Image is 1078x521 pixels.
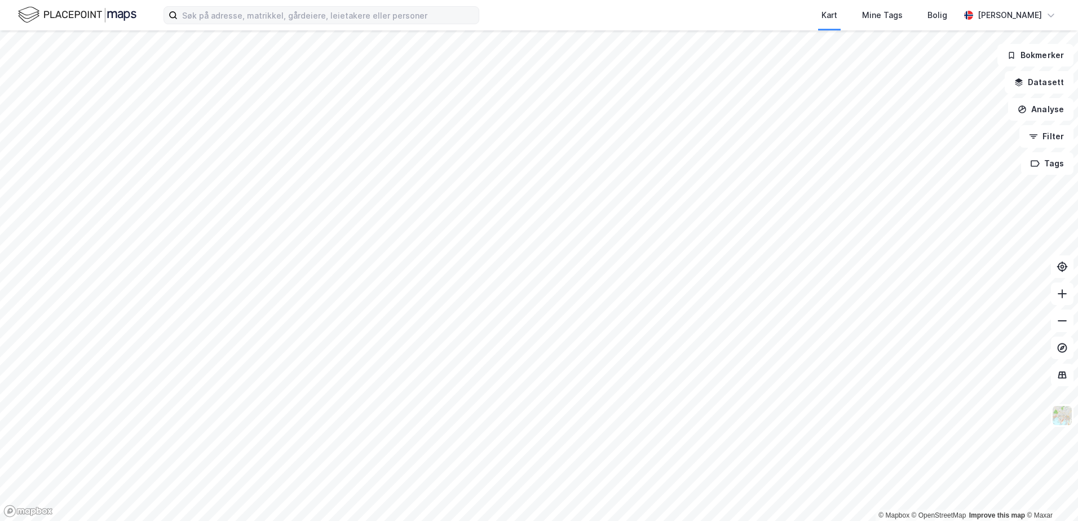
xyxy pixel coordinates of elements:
img: Z [1052,405,1073,426]
div: Kontrollprogram for chat [1022,467,1078,521]
div: Mine Tags [862,8,903,22]
button: Datasett [1005,71,1073,94]
img: logo.f888ab2527a4732fd821a326f86c7f29.svg [18,5,136,25]
button: Filter [1019,125,1073,148]
iframe: Chat Widget [1022,467,1078,521]
div: [PERSON_NAME] [978,8,1042,22]
input: Søk på adresse, matrikkel, gårdeiere, leietakere eller personer [178,7,479,24]
a: OpenStreetMap [912,511,966,519]
div: Kart [821,8,837,22]
button: Tags [1021,152,1073,175]
button: Analyse [1008,98,1073,121]
a: Improve this map [969,511,1025,519]
a: Mapbox homepage [3,505,53,518]
button: Bokmerker [997,44,1073,67]
div: Bolig [927,8,947,22]
a: Mapbox [878,511,909,519]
